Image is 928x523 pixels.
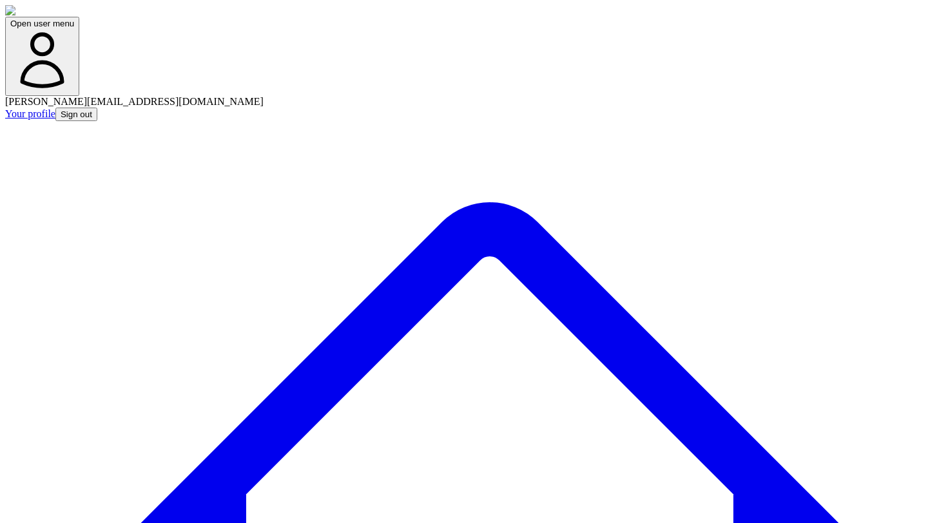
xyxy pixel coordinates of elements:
[10,19,74,28] span: Open user menu
[5,17,79,96] button: Open user menu
[5,96,923,121] div: Open user menu
[5,96,923,108] div: [PERSON_NAME][EMAIL_ADDRESS][DOMAIN_NAME]
[5,108,55,119] a: Your profile
[55,108,97,121] button: Sign out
